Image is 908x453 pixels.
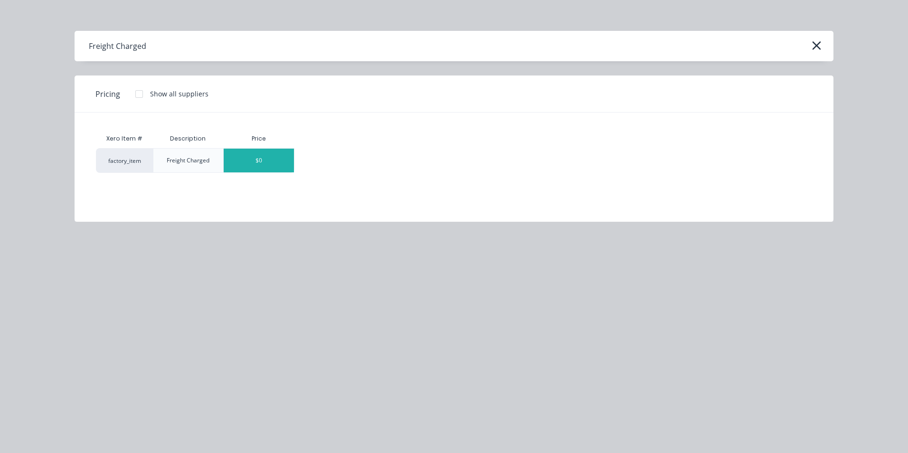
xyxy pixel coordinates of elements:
div: Freight Charged [167,156,209,165]
div: $0 [224,149,294,172]
div: Description [162,127,213,151]
div: Price [223,129,294,148]
div: factory_item [96,148,153,173]
div: Freight Charged [89,40,146,52]
div: Xero Item # [96,129,153,148]
span: Pricing [95,88,120,100]
div: Show all suppliers [150,89,208,99]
